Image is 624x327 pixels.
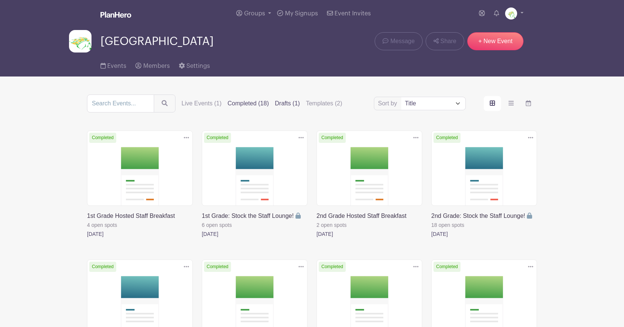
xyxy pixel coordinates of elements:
a: Events [100,52,126,76]
a: Message [375,32,422,50]
span: Event Invites [334,10,371,16]
span: Events [107,63,126,69]
img: Screen%20Shot%202023-09-28%20at%203.51.11%20PM.png [505,7,517,19]
div: filters [181,99,342,108]
label: Sort by [378,99,399,108]
span: Groups [244,10,265,16]
span: [GEOGRAPHIC_DATA] [100,35,214,48]
label: Live Events (1) [181,99,222,108]
label: Completed (18) [228,99,269,108]
span: Settings [186,63,210,69]
a: + New Event [467,32,523,50]
a: Settings [179,52,210,76]
span: Share [440,37,456,46]
span: Members [143,63,170,69]
div: order and view [484,96,537,111]
span: Message [390,37,415,46]
label: Drafts (1) [275,99,300,108]
input: Search Events... [87,94,154,112]
img: logo_white-6c42ec7e38ccf1d336a20a19083b03d10ae64f83f12c07503d8b9e83406b4c7d.svg [100,12,131,18]
a: Share [426,32,464,50]
a: Members [135,52,169,76]
img: Screen%20Shot%202023-09-28%20at%203.51.11%20PM.png [69,30,91,52]
label: Templates (2) [306,99,342,108]
span: My Signups [285,10,318,16]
